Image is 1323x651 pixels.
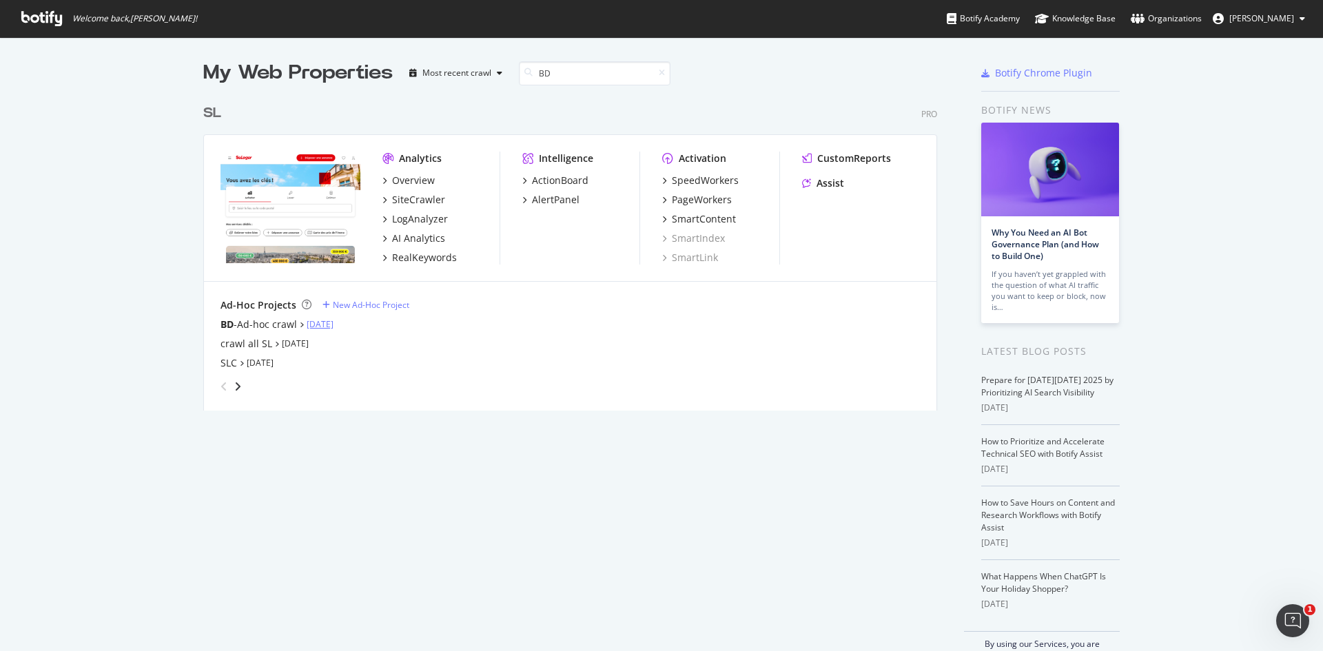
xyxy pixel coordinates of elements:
[662,212,736,226] a: SmartContent
[203,103,221,123] div: SL
[203,103,227,123] a: SL
[220,298,296,312] div: Ad-Hoc Projects
[1131,12,1202,25] div: Organizations
[539,152,593,165] div: Intelligence
[532,174,588,187] div: ActionBoard
[992,269,1109,313] div: If you haven’t yet grappled with the question of what AI traffic you want to keep or block, now is…
[947,12,1020,25] div: Botify Academy
[981,497,1115,533] a: How to Save Hours on Content and Research Workflows with Botify Assist
[392,251,457,265] div: RealKeywords
[992,227,1099,262] a: Why You Need an AI Bot Governance Plan (and How to Build One)
[215,375,233,397] div: angle-left
[522,174,588,187] a: ActionBoard
[1035,12,1116,25] div: Knowledge Base
[981,598,1120,610] div: [DATE]
[282,338,309,349] a: [DATE]
[981,537,1120,549] div: [DATE]
[233,380,243,393] div: angle-right
[72,13,197,24] span: Welcome back, [PERSON_NAME] !
[399,152,442,165] div: Analytics
[247,357,274,369] a: [DATE]
[662,193,732,207] a: PageWorkers
[981,463,1120,475] div: [DATE]
[322,299,409,311] a: New Ad-Hoc Project
[333,299,409,311] div: New Ad-Hoc Project
[981,570,1106,595] a: What Happens When ChatGPT Is Your Holiday Shopper?
[220,318,234,331] b: BD
[802,176,844,190] a: Assist
[307,318,334,330] a: [DATE]
[220,152,360,263] img: seloger.com
[662,251,718,265] a: SmartLink
[382,212,448,226] a: LogAnalyzer
[220,337,272,351] a: crawl all SL
[382,193,445,207] a: SiteCrawler
[382,251,457,265] a: RealKeywords
[220,356,237,370] a: SLC
[995,66,1092,80] div: Botify Chrome Plugin
[532,193,580,207] div: AlertPanel
[1202,8,1316,30] button: [PERSON_NAME]
[981,123,1119,216] img: Why You Need an AI Bot Governance Plan (and How to Build One)
[679,152,726,165] div: Activation
[422,69,491,77] div: Most recent crawl
[802,152,891,165] a: CustomReports
[672,174,739,187] div: SpeedWorkers
[981,435,1105,459] a: How to Prioritize and Accelerate Technical SEO with Botify Assist
[203,87,948,411] div: grid
[220,318,297,331] a: BD-Ad-hoc crawl
[519,61,670,85] input: Search
[981,374,1114,398] a: Prepare for [DATE][DATE] 2025 by Prioritizing AI Search Visibility
[817,152,891,165] div: CustomReports
[1304,604,1315,615] span: 1
[981,402,1120,414] div: [DATE]
[981,344,1120,359] div: Latest Blog Posts
[921,108,937,120] div: Pro
[203,59,393,87] div: My Web Properties
[392,231,445,245] div: AI Analytics
[672,193,732,207] div: PageWorkers
[382,231,445,245] a: AI Analytics
[981,103,1120,118] div: Botify news
[522,193,580,207] a: AlertPanel
[817,176,844,190] div: Assist
[382,174,435,187] a: Overview
[220,318,297,331] div: -Ad-hoc crawl
[1276,604,1309,637] iframe: Intercom live chat
[392,193,445,207] div: SiteCrawler
[392,212,448,226] div: LogAnalyzer
[662,174,739,187] a: SpeedWorkers
[981,66,1092,80] a: Botify Chrome Plugin
[392,174,435,187] div: Overview
[404,62,508,84] button: Most recent crawl
[672,212,736,226] div: SmartContent
[662,231,725,245] a: SmartIndex
[1229,12,1294,24] span: Yannick Laurent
